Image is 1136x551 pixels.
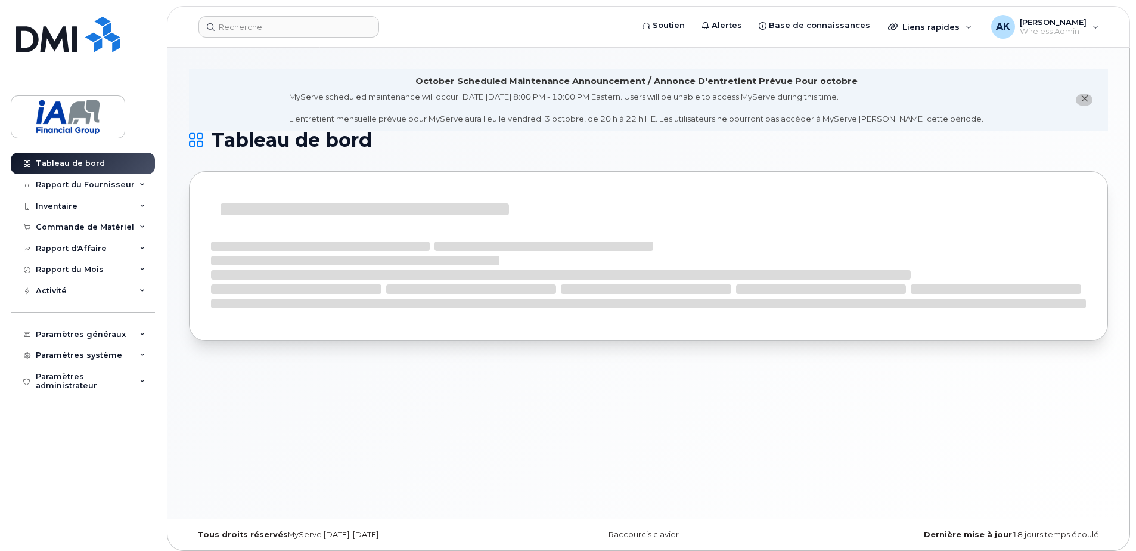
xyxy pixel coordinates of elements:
[198,530,288,539] strong: Tous droits réservés
[212,131,372,149] span: Tableau de bord
[1076,94,1092,106] button: close notification
[415,75,858,88] div: October Scheduled Maintenance Announcement / Annonce D'entretient Prévue Pour octobre
[924,530,1012,539] strong: Dernière mise à jour
[609,530,679,539] a: Raccourcis clavier
[802,530,1108,540] div: 18 jours temps écoulé
[289,91,983,125] div: MyServe scheduled maintenance will occur [DATE][DATE] 8:00 PM - 10:00 PM Eastern. Users will be u...
[189,530,495,540] div: MyServe [DATE]–[DATE]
